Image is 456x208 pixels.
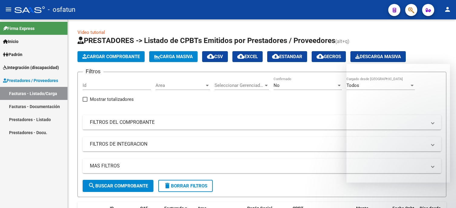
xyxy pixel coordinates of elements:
[77,51,145,62] button: Cargar Comprobante
[312,51,346,62] button: Gecros
[149,51,198,62] button: Carga Masiva
[83,115,441,130] mat-expansion-panel-header: FILTROS DEL COMPROBANTE
[3,77,58,84] span: Prestadores / Proveedores
[90,96,134,103] span: Mostrar totalizadores
[77,30,105,35] a: Video tutorial
[346,64,450,183] iframe: Intercom live chat mensaje
[164,182,171,189] mat-icon: delete
[88,182,95,189] mat-icon: search
[237,53,244,60] mat-icon: cloud_download
[156,83,205,88] span: Area
[88,183,148,189] span: Buscar Comprobante
[3,38,18,45] span: Inicio
[3,51,22,58] span: Padrón
[90,141,427,147] mat-panel-title: FILTROS DE INTEGRACION
[335,38,349,44] span: (alt+q)
[83,159,441,173] mat-expansion-panel-header: MAS FILTROS
[232,51,263,62] button: EXCEL
[77,36,335,45] span: PRESTADORES -> Listado de CPBTs Emitidos por Prestadores / Proveedores
[202,51,228,62] button: CSV
[435,187,450,202] iframe: Intercom live chat
[207,53,214,60] mat-icon: cloud_download
[237,54,258,59] span: EXCEL
[317,53,324,60] mat-icon: cloud_download
[267,51,307,62] button: Estandar
[207,54,223,59] span: CSV
[272,54,302,59] span: Estandar
[90,119,427,126] mat-panel-title: FILTROS DEL COMPROBANTE
[3,64,59,71] span: Integración (discapacidad)
[350,51,406,62] app-download-masive: Descarga masiva de comprobantes (adjuntos)
[317,54,341,59] span: Gecros
[48,3,75,16] span: - osfatun
[355,54,401,59] span: Descarga Masiva
[158,180,213,192] button: Borrar Filtros
[90,163,427,169] mat-panel-title: MAS FILTROS
[3,25,34,32] span: Firma Express
[83,137,441,151] mat-expansion-panel-header: FILTROS DE INTEGRACION
[83,180,153,192] button: Buscar Comprobante
[272,53,279,60] mat-icon: cloud_download
[154,54,193,59] span: Carga Masiva
[82,54,140,59] span: Cargar Comprobante
[444,6,451,13] mat-icon: person
[350,51,406,62] button: Descarga Masiva
[274,83,280,88] span: No
[164,183,207,189] span: Borrar Filtros
[215,83,264,88] span: Seleccionar Gerenciador
[5,6,12,13] mat-icon: menu
[83,67,103,76] h3: Filtros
